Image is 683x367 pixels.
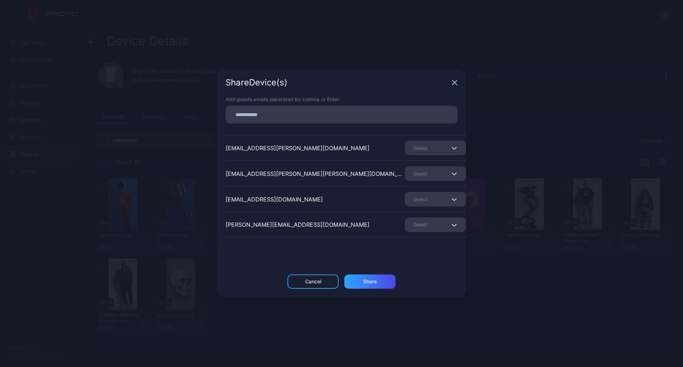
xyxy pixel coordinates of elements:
button: Cancel [287,274,339,289]
div: Cancel [305,279,321,284]
div: Share [363,279,377,284]
button: Guest [405,217,466,232]
button: Guest [405,192,466,206]
div: Share Device (s) [226,78,449,87]
button: Guest [405,166,466,181]
div: [EMAIL_ADDRESS][PERSON_NAME][DOMAIN_NAME] [226,144,370,152]
div: [EMAIL_ADDRESS][DOMAIN_NAME] [226,195,323,204]
div: [PERSON_NAME][EMAIL_ADDRESS][DOMAIN_NAME] [226,220,370,229]
button: Share [344,274,396,289]
div: [EMAIL_ADDRESS][PERSON_NAME][PERSON_NAME][DOMAIN_NAME] [226,169,405,178]
button: Guest [405,141,466,155]
div: Add guests emails separated by comma or Enter [226,95,457,103]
